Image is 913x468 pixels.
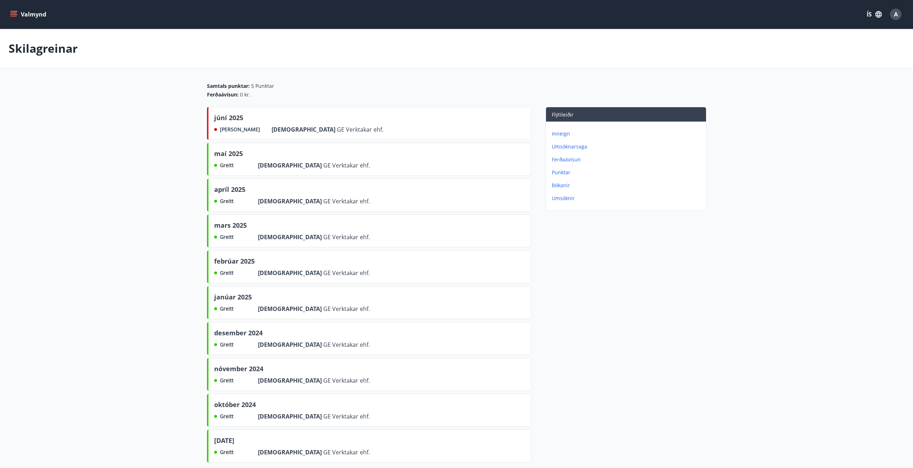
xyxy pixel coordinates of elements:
p: Inneign [552,130,703,137]
p: Umsóknarsaga [552,143,703,150]
span: janúar 2025 [214,292,252,304]
span: GE Verktakar ehf. [323,448,370,456]
p: Ferðaávísun [552,156,703,163]
p: Punktar [552,169,703,176]
span: [DEMOGRAPHIC_DATA] [258,412,323,420]
span: [DEMOGRAPHIC_DATA] [258,305,323,313]
span: október 2024 [214,400,256,412]
span: Greitt [220,305,234,312]
p: Bókanir [552,182,703,189]
span: febrúar 2025 [214,256,255,269]
p: Skilagreinar [9,41,78,56]
span: GE Verktakar ehf. [337,126,383,133]
span: 0 kr. [240,91,250,98]
span: Greitt [220,269,234,276]
span: Greitt [220,198,234,205]
span: [DEMOGRAPHIC_DATA] [258,197,323,205]
span: mars 2025 [214,221,247,233]
span: [DATE] [214,436,234,448]
span: Flýtileiðir [552,111,574,118]
button: menu [9,8,49,21]
span: GE Verktakar ehf. [323,161,370,169]
span: Samtals punktar : [207,82,250,90]
span: Greitt [220,377,234,384]
span: GE Verktakar ehf. [323,377,370,384]
span: [DEMOGRAPHIC_DATA] [258,341,323,349]
span: Greitt [220,341,234,348]
p: Umsóknir [552,195,703,202]
span: GE Verktakar ehf. [323,197,370,205]
span: GE Verktakar ehf. [323,305,370,313]
span: [PERSON_NAME] [220,126,260,133]
span: Ferðaávísun : [207,91,239,98]
span: desember 2024 [214,328,263,340]
span: maí 2025 [214,149,243,161]
span: apríl 2025 [214,185,245,197]
span: [DEMOGRAPHIC_DATA] [258,233,323,241]
span: [DEMOGRAPHIC_DATA] [258,377,323,384]
span: GE Verktakar ehf. [323,412,370,420]
span: GE Verktakar ehf. [323,233,370,241]
span: [DEMOGRAPHIC_DATA] [258,448,323,456]
button: A [887,6,904,23]
span: Greitt [220,449,234,456]
span: 5 Punktar [251,82,274,90]
span: [DEMOGRAPHIC_DATA] [258,269,323,277]
span: nóvember 2024 [214,364,263,376]
span: GE Verktakar ehf. [323,269,370,277]
span: GE Verktakar ehf. [323,341,370,349]
span: Greitt [220,233,234,241]
span: A [894,10,898,18]
span: [DEMOGRAPHIC_DATA] [272,126,337,133]
span: [DEMOGRAPHIC_DATA] [258,161,323,169]
span: júní 2025 [214,113,243,125]
span: Greitt [220,413,234,420]
span: Greitt [220,162,234,169]
button: ÍS [863,8,886,21]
